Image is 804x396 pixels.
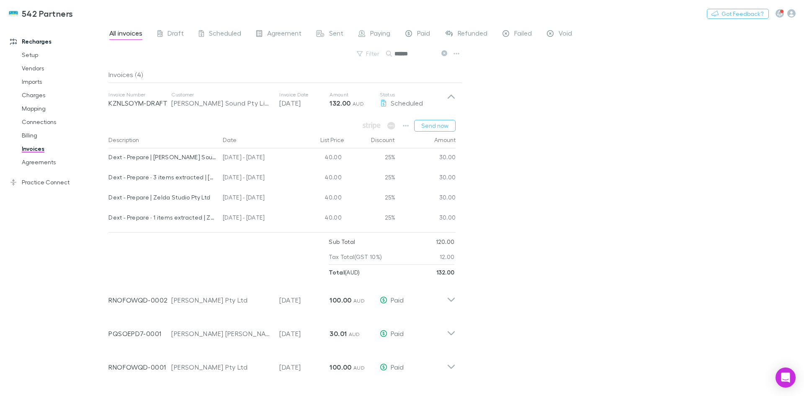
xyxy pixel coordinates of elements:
h3: 542 Partners [22,8,73,18]
div: [DATE] - [DATE] [219,209,295,229]
div: [PERSON_NAME] [PERSON_NAME] [171,329,271,339]
a: Agreements [13,155,113,169]
p: KZNLSOYM-DRAFT [108,98,171,108]
span: AUD [353,298,365,304]
p: [DATE] [279,329,330,339]
strong: 100.00 [330,363,351,371]
div: 30.00 [395,189,456,209]
p: Tax Total (GST 10%) [329,249,382,264]
span: Scheduled [209,29,241,40]
strong: 30.01 [330,329,347,338]
p: Status [380,91,447,98]
span: Available when invoice is finalised [385,120,397,132]
img: 542 Partners's Logo [8,8,18,18]
a: Invoices [13,142,113,155]
span: Paid [391,363,404,371]
div: 40.00 [295,209,345,229]
p: RNOFOWQD-0002 [108,295,171,305]
p: 12.00 [440,249,455,264]
p: Amount [330,91,380,98]
span: Scheduled [391,99,423,107]
div: 25% [345,148,395,168]
a: Charges [13,88,113,102]
div: 40.00 [295,189,345,209]
div: Dext - Prepare | [PERSON_NAME] Sound Pty Ltd [108,148,216,166]
p: Invoice Number [108,91,171,98]
div: RNOFOWQD-0001[PERSON_NAME] Pty Ltd[DATE]100.00 AUDPaid [102,347,462,380]
span: Available when invoice is finalised [361,120,383,132]
a: Setup [13,48,113,62]
div: Open Intercom Messenger [776,368,796,388]
strong: 132.00 [436,269,455,276]
div: [DATE] - [DATE] [219,189,295,209]
div: Dext - Prepare · 1 items extracted | Zelda Studio Pty Ltd [108,209,216,226]
div: 30.00 [395,148,456,168]
p: Sub Total [329,234,355,249]
a: Connections [13,115,113,129]
a: Billing [13,129,113,142]
div: [PERSON_NAME] Pty Ltd [171,362,271,372]
div: Dext - Prepare | Zelda Studio Pty Ltd [108,189,216,206]
a: Recharges [2,35,113,48]
div: 30.00 [395,209,456,229]
span: Paid [417,29,430,40]
span: AUD [353,365,365,371]
div: 25% [345,189,395,209]
strong: 100.00 [330,296,351,304]
span: Void [559,29,572,40]
a: Practice Connect [2,176,113,189]
span: Paying [370,29,390,40]
div: [DATE] - [DATE] [219,168,295,189]
a: Vendors [13,62,113,75]
p: 120.00 [436,234,455,249]
div: [PERSON_NAME] Sound Pty Limited [171,98,271,108]
div: 25% [345,209,395,229]
button: Filter [353,49,384,59]
div: Dext - Prepare · 3 items extracted | [PERSON_NAME] Sound Pty Ltd [108,168,216,186]
div: [PERSON_NAME] Pty Ltd [171,295,271,305]
span: Paid [391,329,404,337]
p: [DATE] [279,362,330,372]
strong: Total [329,269,345,276]
span: All invoices [109,29,142,40]
span: Draft [167,29,184,40]
div: 40.00 [295,148,345,168]
p: [DATE] [279,98,330,108]
div: Invoice NumberKZNLSOYM-DRAFTCustomer[PERSON_NAME] Sound Pty LimitedInvoice Date[DATE]Amount132.00... [102,83,462,116]
p: Invoice Date [279,91,330,98]
span: Agreement [267,29,301,40]
div: 25% [345,168,395,189]
span: AUD [353,101,364,107]
div: RNOFOWQD-0002[PERSON_NAME] Pty Ltd[DATE]100.00 AUDPaid [102,280,462,313]
p: Customer [171,91,271,98]
div: PQSOEPD7-0001[PERSON_NAME] [PERSON_NAME][DATE]30.01 AUDPaid [102,313,462,347]
button: Send now [414,120,456,132]
p: [DATE] [279,295,330,305]
div: 30.00 [395,168,456,189]
p: RNOFOWQD-0001 [108,362,171,372]
div: [DATE] - [DATE] [219,148,295,168]
strong: 132.00 [330,99,350,107]
a: Imports [13,75,113,88]
p: PQSOEPD7-0001 [108,329,171,339]
span: Sent [329,29,343,40]
span: Paid [391,296,404,304]
span: AUD [349,331,360,337]
button: Got Feedback? [707,9,769,19]
p: ( AUD ) [329,265,360,280]
a: Mapping [13,102,113,115]
a: 542 Partners [3,3,78,23]
span: Failed [514,29,532,40]
span: Refunded [458,29,487,40]
div: 40.00 [295,168,345,189]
